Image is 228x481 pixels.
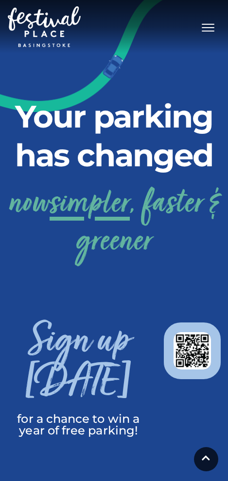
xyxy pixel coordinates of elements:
[7,97,221,175] h2: Your parking has changed
[9,180,219,267] a: nowsimpler, faster & greener
[196,19,220,33] button: Toggle navigation
[7,322,149,413] h3: Sign up [DATE]
[7,413,149,436] p: for a chance to win a year of free parking!
[8,6,81,47] img: Festival Place Logo
[50,180,130,229] span: simpler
